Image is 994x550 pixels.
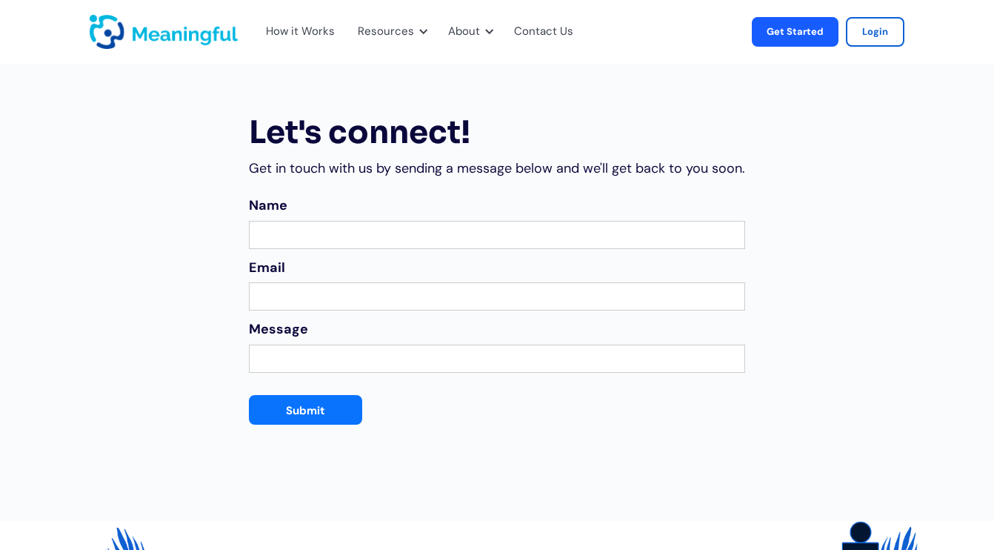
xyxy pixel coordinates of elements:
[846,17,904,47] a: Login
[266,22,335,42] div: How it Works
[249,318,745,341] label: Message
[249,194,745,425] form: MW Donations Waitlist
[439,7,498,56] div: About
[249,194,745,217] label: Name
[752,17,838,47] a: Get Started
[505,7,591,56] div: Contact Us
[266,22,324,42] a: How it Works
[90,15,127,49] a: home
[249,157,745,180] div: Get in touch with us by sending a message below and we'll get back to you soon.
[249,395,362,425] input: Submit
[358,22,414,42] div: Resources
[249,113,470,152] strong: Let's connect!
[257,7,341,56] div: How it Works
[249,256,745,279] label: Email
[448,22,480,42] div: About
[514,22,573,42] a: Contact Us
[349,7,432,56] div: Resources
